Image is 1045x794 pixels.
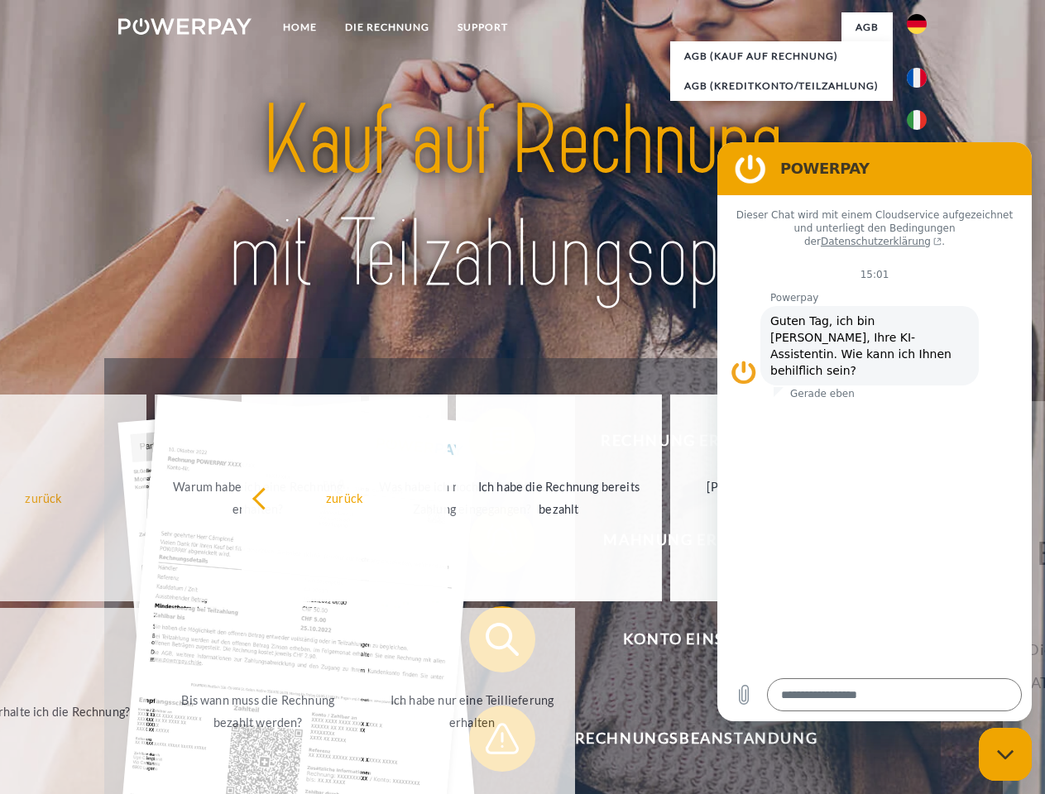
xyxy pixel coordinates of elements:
[331,12,443,42] a: DIE RECHNUNG
[118,18,252,35] img: logo-powerpay-white.svg
[379,689,565,734] div: Ich habe nur eine Teillieferung erhalten
[165,689,351,734] div: Bis wann muss die Rechnung bezahlt werden?
[469,706,899,772] button: Rechnungsbeanstandung
[680,476,866,520] div: [PERSON_NAME] wurde retourniert
[907,14,927,34] img: de
[907,110,927,130] img: it
[466,476,652,520] div: Ich habe die Rechnung bereits bezahlt
[979,728,1032,781] iframe: Schaltfläche zum Öffnen des Messaging-Fensters; Konversation läuft
[165,476,351,520] div: Warum habe ich eine Rechnung erhalten?
[252,486,438,509] div: zurück
[670,71,893,101] a: AGB (Kreditkonto/Teilzahlung)
[158,79,887,317] img: title-powerpay_de.svg
[493,606,899,672] span: Konto einsehen
[907,68,927,88] img: fr
[717,142,1032,721] iframe: Messaging-Fenster
[469,606,899,672] button: Konto einsehen
[493,706,899,772] span: Rechnungsbeanstandung
[269,12,331,42] a: Home
[443,12,522,42] a: SUPPORT
[841,12,893,42] a: agb
[670,41,893,71] a: AGB (Kauf auf Rechnung)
